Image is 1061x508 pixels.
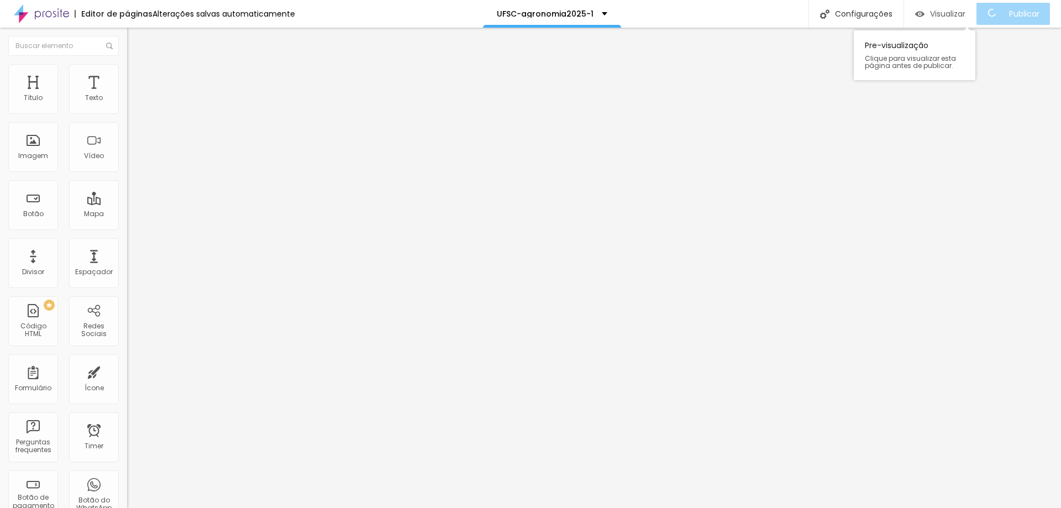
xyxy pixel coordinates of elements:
div: Redes Sociais [72,322,115,338]
span: Visualizar [930,9,965,18]
span: Publicar [1009,9,1039,18]
button: Publicar [976,3,1050,25]
div: Ícone [85,384,104,392]
input: Buscar elemento [8,36,119,56]
div: Alterações salvas automaticamente [153,10,295,18]
div: Divisor [22,268,44,276]
div: Editor de páginas [75,10,153,18]
img: view-1.svg [915,9,925,19]
div: Espaçador [75,268,113,276]
div: Formulário [15,384,51,392]
div: Título [24,94,43,102]
img: Icone [106,43,113,49]
div: Perguntas frequentes [11,438,55,454]
div: Código HTML [11,322,55,338]
div: Imagem [18,152,48,160]
div: Timer [85,442,103,450]
span: Clique para visualizar esta página antes de publicar. [865,55,964,69]
p: UFSC-agronomia2025-1 [497,10,593,18]
div: Pre-visualização [854,30,975,80]
button: Visualizar [904,3,976,25]
div: Texto [85,94,103,102]
div: Vídeo [84,152,104,160]
img: Icone [820,9,829,19]
div: Botão [23,210,44,218]
iframe: Editor [127,28,1061,508]
div: Mapa [84,210,104,218]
